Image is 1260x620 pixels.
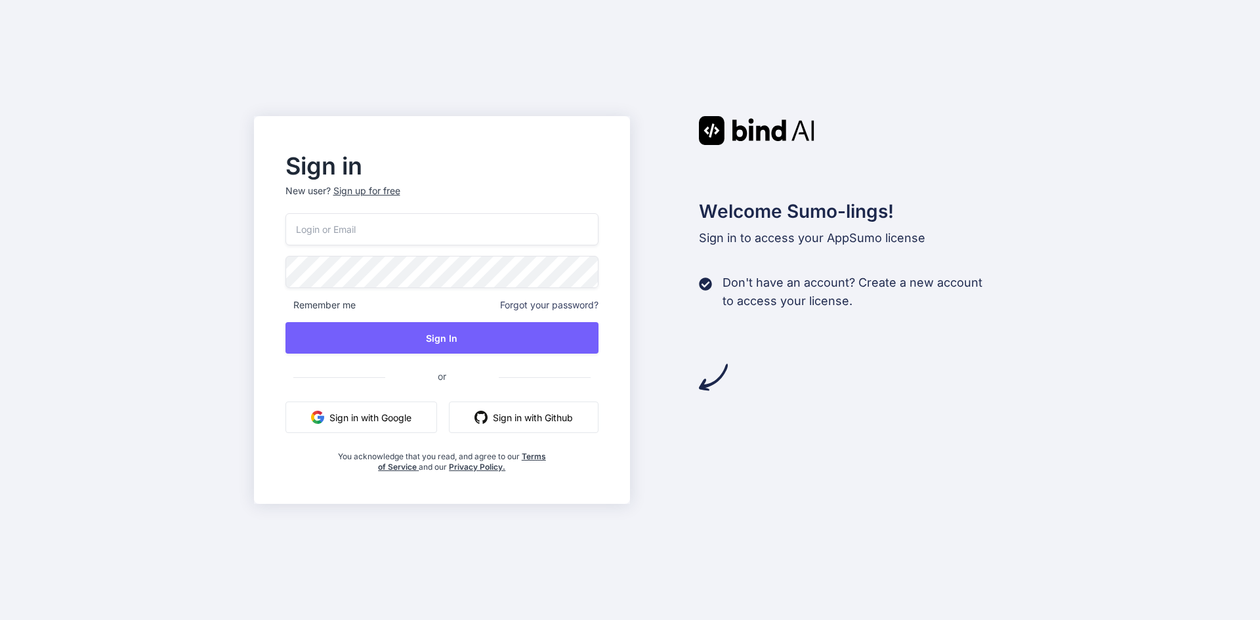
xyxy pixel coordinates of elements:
[311,411,324,424] img: google
[385,360,499,392] span: or
[699,363,728,392] img: arrow
[699,116,814,145] img: Bind AI logo
[285,299,356,312] span: Remember me
[449,402,598,433] button: Sign in with Github
[333,184,400,197] div: Sign up for free
[500,299,598,312] span: Forgot your password?
[378,451,546,472] a: Terms of Service
[285,155,599,176] h2: Sign in
[285,322,599,354] button: Sign In
[285,213,599,245] input: Login or Email
[699,229,1007,247] p: Sign in to access your AppSumo license
[699,197,1007,225] h2: Welcome Sumo-lings!
[337,444,546,472] div: You acknowledge that you read, and agree to our and our
[723,274,982,310] p: Don't have an account? Create a new account to access your license.
[449,462,505,472] a: Privacy Policy.
[285,402,437,433] button: Sign in with Google
[285,184,599,213] p: New user?
[474,411,488,424] img: github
